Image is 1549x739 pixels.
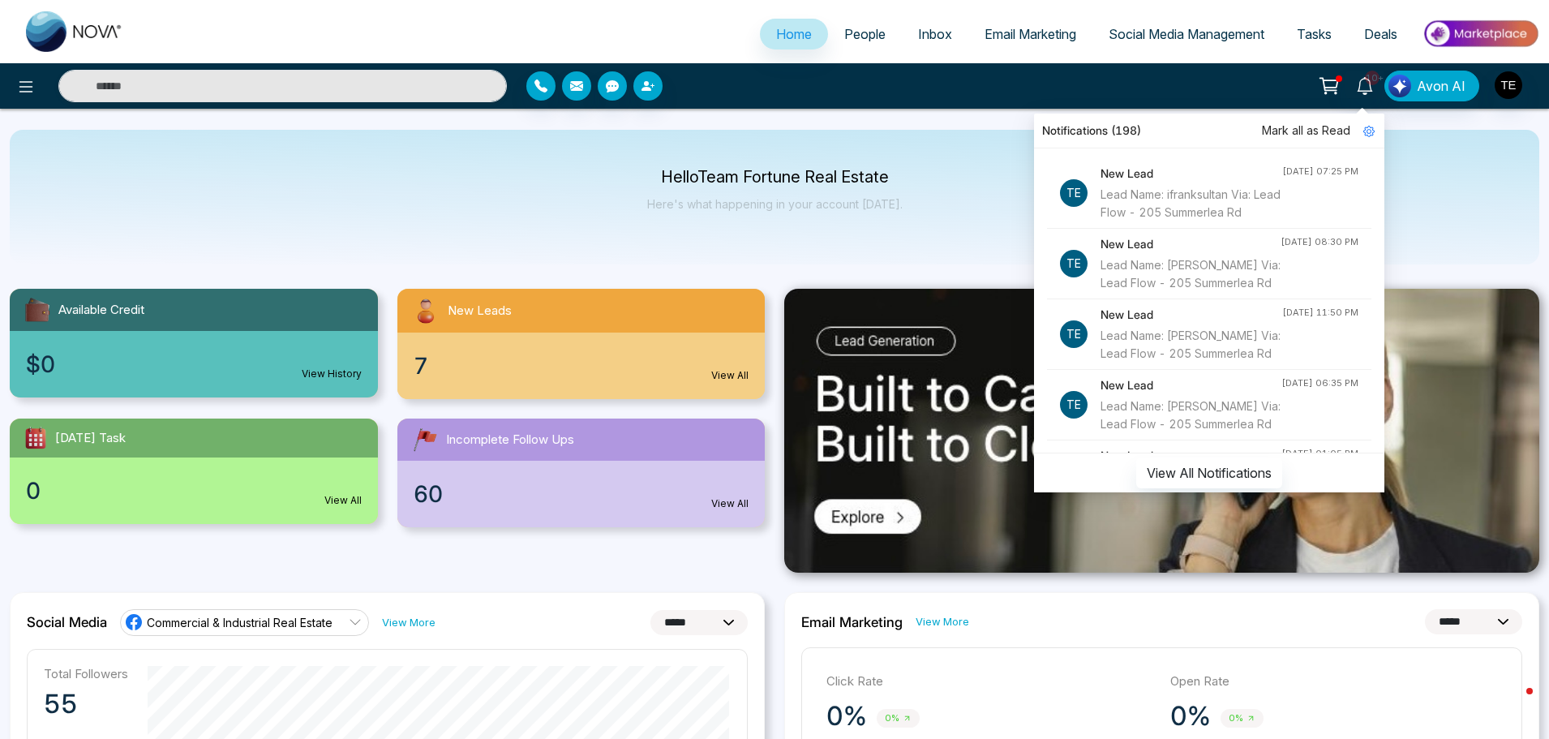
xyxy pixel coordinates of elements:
h4: New Lead [1101,306,1282,324]
p: Te [1060,250,1088,277]
img: Lead Flow [1388,75,1411,97]
span: Deals [1364,26,1397,42]
p: Hello Team Fortune Real Estate [647,170,903,184]
a: View History [302,367,362,381]
a: People [828,19,902,49]
span: Mark all as Read [1262,122,1350,140]
div: Lead Name: ifranksultan Via: Lead Flow - 205 Summerlea Rd [1101,186,1282,221]
div: Lead Name: [PERSON_NAME] Via: Lead Flow - 205 Summerlea Rd [1101,327,1282,363]
a: 10+ [1345,71,1384,99]
span: Available Credit [58,301,144,320]
img: Market-place.gif [1422,15,1539,52]
p: Total Followers [44,666,128,681]
span: Tasks [1297,26,1332,42]
span: 0% [877,709,920,728]
p: Te [1060,179,1088,207]
div: [DATE] 06:35 PM [1281,376,1358,390]
h4: New Lead [1101,447,1281,465]
span: 0% [1221,709,1264,728]
a: View All [711,496,749,511]
a: Social Media Management [1092,19,1281,49]
img: followUps.svg [410,425,440,454]
span: Avon AI [1417,76,1465,96]
span: [DATE] Task [55,429,126,448]
span: Email Marketing [985,26,1076,42]
a: View All [324,493,362,508]
img: User Avatar [1495,71,1522,99]
span: 10+ [1365,71,1380,85]
span: Inbox [918,26,952,42]
img: . [784,289,1539,573]
p: Click Rate [826,672,1154,691]
p: 0% [1170,700,1211,733]
div: [DATE] 01:05 PM [1281,447,1358,461]
h2: Email Marketing [801,614,903,630]
span: $0 [26,347,55,381]
p: Te [1060,391,1088,419]
img: availableCredit.svg [23,295,52,324]
div: [DATE] 11:50 PM [1282,306,1358,320]
a: Incomplete Follow Ups60View All [388,419,775,527]
span: People [844,26,886,42]
a: Email Marketing [968,19,1092,49]
p: Te [1060,320,1088,348]
h2: Social Media [27,614,107,630]
a: Inbox [902,19,968,49]
span: Commercial & Industrial Real Estate [147,615,333,630]
iframe: Intercom live chat [1494,684,1533,723]
p: 55 [44,688,128,720]
a: Tasks [1281,19,1348,49]
div: Lead Name: [PERSON_NAME] Via: Lead Flow - 205 Summerlea Rd [1101,397,1281,433]
span: Home [776,26,812,42]
img: newLeads.svg [410,295,441,326]
p: Open Rate [1170,672,1498,691]
button: View All Notifications [1136,458,1282,488]
div: [DATE] 07:25 PM [1282,165,1358,178]
img: Nova CRM Logo [26,11,123,52]
a: Deals [1348,19,1414,49]
a: View More [916,614,969,629]
h4: New Lead [1101,165,1282,183]
img: todayTask.svg [23,425,49,451]
a: View All Notifications [1136,465,1282,479]
div: Lead Name: [PERSON_NAME] Via: Lead Flow - 205 Summerlea Rd [1101,256,1281,292]
a: Home [760,19,828,49]
a: View More [382,615,436,630]
p: Here's what happening in your account [DATE]. [647,197,903,211]
span: Incomplete Follow Ups [446,431,574,449]
a: View All [711,368,749,383]
h4: New Lead [1101,235,1281,253]
p: 0% [826,700,867,733]
span: Social Media Management [1109,26,1264,42]
div: [DATE] 08:30 PM [1281,235,1358,249]
button: Avon AI [1384,71,1479,101]
div: Notifications (198) [1034,114,1384,148]
span: 0 [26,474,41,508]
h4: New Lead [1101,376,1281,394]
span: New Leads [448,302,512,320]
a: New Leads7View All [388,289,775,399]
span: 60 [414,477,443,511]
span: 7 [414,349,428,383]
